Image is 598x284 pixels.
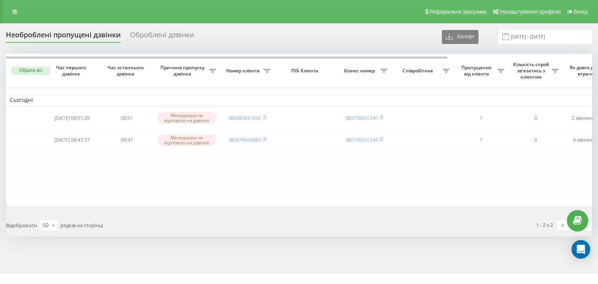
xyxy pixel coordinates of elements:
td: 09:51 [99,108,154,128]
div: 1 - 2 з 2 [536,221,553,229]
span: ПІБ Клієнта [281,68,330,74]
span: Реферальна програма [429,9,487,15]
td: [DATE] 09:47:37 [45,130,99,150]
span: Налаштування профілю [500,9,561,15]
div: 50 [42,221,49,229]
div: Менеджери не відповіли на дзвінок [158,134,216,146]
a: 380683631639 [228,114,261,121]
span: Час першого дзвінка [51,65,93,77]
td: 1 [454,130,508,150]
span: Номер клієнта [224,68,264,74]
span: Час останнього дзвінка [106,65,148,77]
span: Відображати [6,222,37,229]
div: Необроблені пропущені дзвінки [6,31,121,43]
div: Менеджери не відповіли на дзвінок [158,112,216,124]
div: Open Intercom Messenger [572,240,590,259]
td: 1 [454,108,508,128]
button: Експорт [442,30,478,44]
a: 380730041249 [345,136,378,143]
td: [DATE] 09:51:29 [45,108,99,128]
td: 0 [508,108,563,128]
a: 380970560883 [228,136,261,143]
span: Кількість спроб зв'язатись з клієнтом [512,61,552,80]
span: Бізнес номер [341,68,380,74]
button: Обрати всі [11,67,50,75]
span: Співробітник [395,68,443,74]
span: Причина пропуску дзвінка [158,65,209,77]
td: 0 [508,130,563,150]
div: Оброблені дзвінки [130,31,194,43]
a: 380730041249 [345,114,378,121]
td: 09:47 [99,130,154,150]
span: Пропущених від клієнта [457,65,497,77]
span: Вихід [574,9,587,15]
span: рядків на сторінці [60,222,103,229]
